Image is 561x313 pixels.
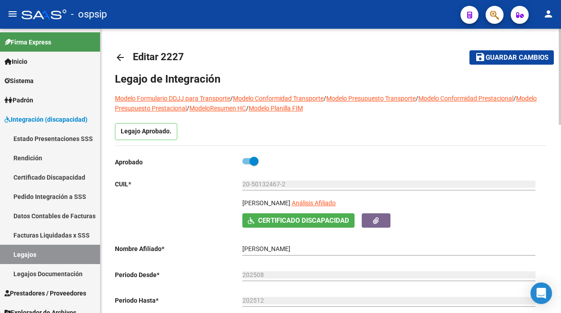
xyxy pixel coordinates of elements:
[469,50,554,64] button: Guardar cambios
[115,179,242,189] p: CUIL
[115,95,230,102] a: Modelo Formulario DDJJ para Transporte
[115,295,242,305] p: Periodo Hasta
[115,52,126,63] mat-icon: arrow_back
[4,115,88,124] span: Integración (discapacidad)
[233,95,324,102] a: Modelo Conformidad Transporte
[115,123,177,140] p: Legajo Aprobado.
[4,57,27,66] span: Inicio
[258,217,349,225] span: Certificado Discapacidad
[530,282,552,304] div: Open Intercom Messenger
[7,9,18,19] mat-icon: menu
[189,105,246,112] a: ModeloResumen HC
[242,198,290,208] p: [PERSON_NAME]
[249,105,303,112] a: Modelo Planilla FIM
[4,37,51,47] span: Firma Express
[71,4,107,24] span: - ospsip
[115,270,242,280] p: Periodo Desde
[133,51,184,62] span: Editar 2227
[115,244,242,254] p: Nombre Afiliado
[486,54,548,62] span: Guardar cambios
[292,199,336,207] span: Análisis Afiliado
[475,52,486,62] mat-icon: save
[418,95,513,102] a: Modelo Conformidad Prestacional
[115,157,242,167] p: Aprobado
[326,95,416,102] a: Modelo Presupuesto Transporte
[543,9,554,19] mat-icon: person
[242,213,355,227] button: Certificado Discapacidad
[4,288,86,298] span: Prestadores / Proveedores
[115,72,547,86] h1: Legajo de Integración
[4,76,34,86] span: Sistema
[4,95,33,105] span: Padrón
